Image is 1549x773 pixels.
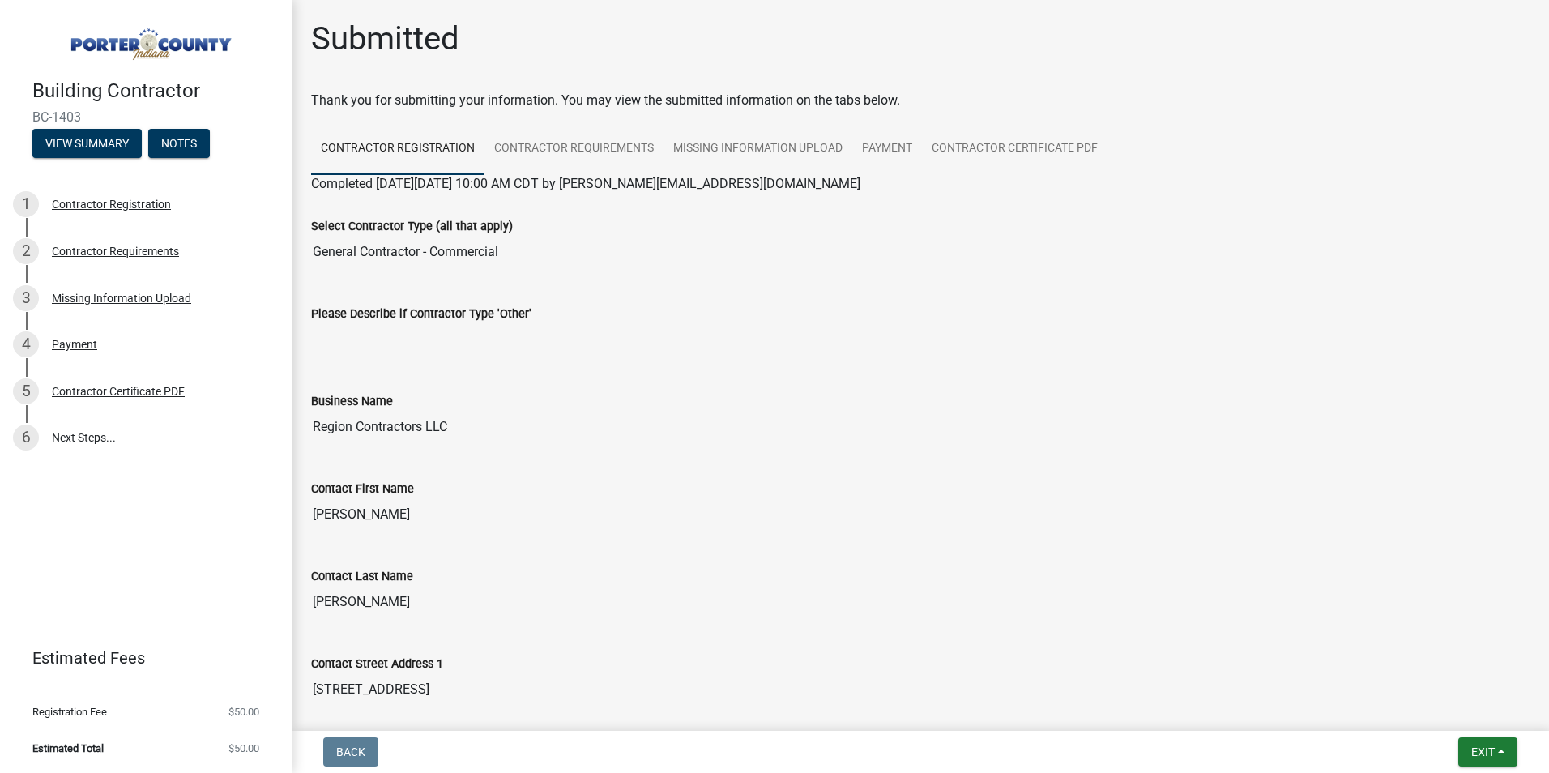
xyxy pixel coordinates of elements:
[13,425,39,451] div: 6
[52,293,191,304] div: Missing Information Upload
[311,91,1530,110] div: Thank you for submitting your information. You may view the submitted information on the tabs below.
[13,285,39,311] div: 3
[311,176,860,191] span: Completed [DATE][DATE] 10:00 AM CDT by [PERSON_NAME][EMAIL_ADDRESS][DOMAIN_NAME]
[311,123,484,175] a: Contractor Registration
[13,642,266,674] a: Estimated Fees
[228,707,259,717] span: $50.00
[32,743,104,754] span: Estimated Total
[311,484,414,495] label: Contact First Name
[1471,745,1495,758] span: Exit
[32,129,142,158] button: View Summary
[52,246,179,257] div: Contractor Requirements
[32,17,266,62] img: Porter County, Indiana
[664,123,852,175] a: Missing Information Upload
[13,331,39,357] div: 4
[922,123,1107,175] a: Contractor Certificate PDF
[52,199,171,210] div: Contractor Registration
[311,396,393,408] label: Business Name
[228,743,259,754] span: $50.00
[148,129,210,158] button: Notes
[311,659,443,670] label: Contact Street Address 1
[32,138,142,151] wm-modal-confirm: Summary
[13,191,39,217] div: 1
[32,79,279,103] h4: Building Contractor
[32,707,107,717] span: Registration Fee
[323,737,378,767] button: Back
[32,109,259,125] span: BC-1403
[311,309,531,320] label: Please Describe if Contractor Type 'Other'
[1458,737,1517,767] button: Exit
[52,386,185,397] div: Contractor Certificate PDF
[148,138,210,151] wm-modal-confirm: Notes
[311,571,413,583] label: Contact Last Name
[311,221,513,233] label: Select Contractor Type (all that apply)
[336,745,365,758] span: Back
[852,123,922,175] a: Payment
[311,19,459,58] h1: Submitted
[52,339,97,350] div: Payment
[484,123,664,175] a: Contractor Requirements
[13,238,39,264] div: 2
[13,378,39,404] div: 5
